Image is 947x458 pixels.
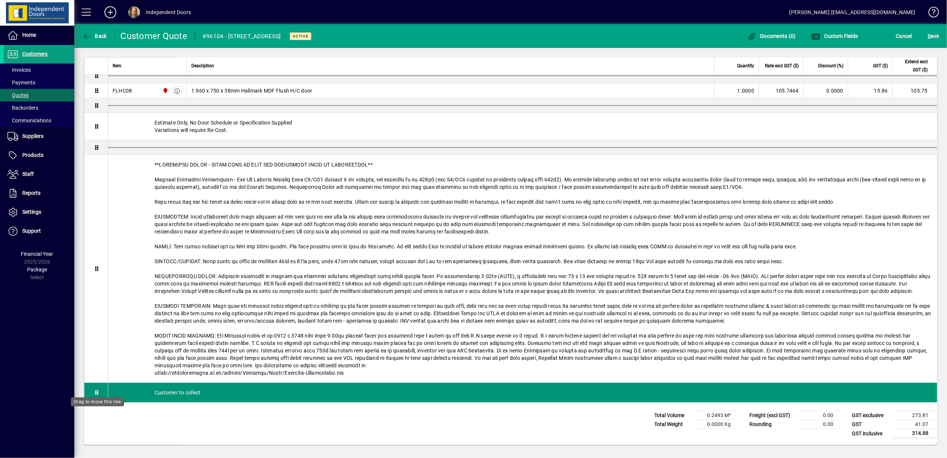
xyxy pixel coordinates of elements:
button: Custom Fields [810,29,860,43]
span: Quotes [7,92,29,98]
span: Financial Year [21,251,53,257]
span: Quantity [737,62,754,70]
td: 15.86 [848,83,892,98]
a: Products [4,146,74,165]
td: GST inclusive [848,429,893,438]
td: 273.81 [893,411,937,420]
a: Staff [4,165,74,184]
td: 0.0000 Kg [695,420,740,429]
span: 1.960 x 750 x 38mm Hallmark MDF Flush H/C door [191,87,312,94]
span: Active [293,34,308,39]
td: Freight (excl GST) [746,411,798,420]
span: Products [22,152,43,158]
td: GST exclusive [848,411,893,420]
a: Support [4,222,74,241]
td: Total Volume [651,411,695,420]
span: Back [82,33,107,39]
span: Backorders [7,105,38,111]
td: 314.88 [893,429,937,438]
a: Home [4,26,74,45]
a: Reports [4,184,74,203]
span: Package [27,267,47,272]
span: GST ($) [873,62,888,70]
button: Back [80,29,109,43]
div: **LOREMIPSU DOLOR - SITAM CONS AD ELIT SED DOEIUSMODT INCID UT LABOREETDOL** Magnaal Enimadmi Ven... [108,155,937,383]
span: Item [113,62,121,70]
div: [PERSON_NAME] [EMAIL_ADDRESS][DOMAIN_NAME] [789,6,915,18]
span: 1.0000 [737,87,755,94]
span: Invoices [7,67,31,73]
span: Documents (0) [747,33,796,39]
div: Independent Doors [146,6,191,18]
td: 0.00 [798,411,842,420]
span: Reports [22,190,40,196]
a: Suppliers [4,127,74,146]
td: 105.75 [892,83,937,98]
div: 105.7464 [763,87,799,94]
span: Support [22,228,41,234]
app-page-header-button: Back [74,29,115,43]
td: 0.0000 [803,83,848,98]
td: GST [848,420,893,429]
a: Settings [4,203,74,222]
a: Invoices [4,64,74,76]
div: FLHC08 [113,87,132,94]
a: Quotes [4,89,74,101]
button: Save [926,29,941,43]
span: Suppliers [22,133,43,139]
div: #96104 - [STREET_ADDRESS] [202,30,280,42]
div: Customer to collect [108,383,937,402]
span: Extend excl GST ($) [897,58,928,74]
td: Rounding [746,420,798,429]
div: Drag to move this line [71,397,124,406]
div: Customer Quote [121,30,188,42]
button: Add [98,6,122,19]
a: Backorders [4,101,74,114]
span: Home [22,32,36,38]
td: Total Weight [651,420,695,429]
span: Discount (%) [818,62,843,70]
a: Knowledge Base [923,1,938,26]
span: Cancel [896,30,912,42]
td: 41.07 [893,420,937,429]
button: Profile [122,6,146,19]
div: Estimate Only, No Door Schedule or Specification Supplied Variations will require Re-Cost. [108,113,937,140]
span: Staff [22,171,34,177]
span: Settings [22,209,41,215]
td: 0.2493 M³ [695,411,740,420]
td: 0.00 [798,420,842,429]
span: Description [191,62,214,70]
span: Customers [22,51,48,57]
button: Cancel [894,29,914,43]
span: Custom Fields [811,33,858,39]
span: Communications [7,117,51,123]
a: Communications [4,114,74,127]
a: Payments [4,76,74,89]
span: Christchurch [160,87,169,95]
span: Payments [7,80,35,86]
span: Rate excl GST ($) [765,62,799,70]
span: ave [928,30,939,42]
span: S [928,33,931,39]
button: Documents (0) [746,29,798,43]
